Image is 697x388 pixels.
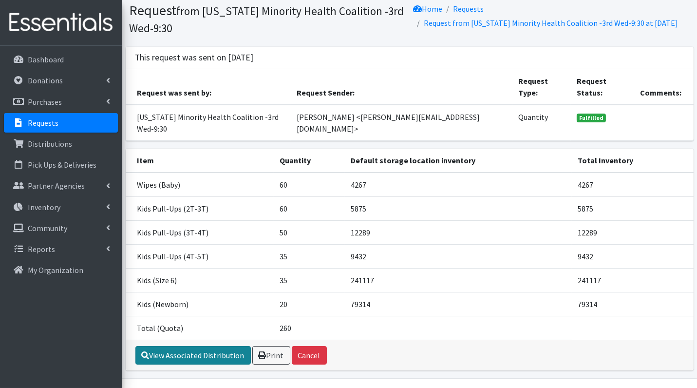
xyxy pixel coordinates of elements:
[274,197,345,221] td: 60
[28,97,62,107] p: Purchases
[291,69,512,105] th: Request Sender:
[424,18,678,28] a: Request from [US_STATE] Minority Health Coalition -3rd Wed-9:30 at [DATE]
[28,265,83,275] p: My Organization
[126,292,274,316] td: Kids (Newborn)
[274,316,345,340] td: 260
[274,245,345,269] td: 35
[28,202,60,212] p: Inventory
[345,149,572,173] th: Default storage location inventory
[4,71,118,90] a: Donations
[28,118,58,128] p: Requests
[577,114,606,122] span: Fulfilled
[130,4,404,35] small: from [US_STATE] Minority Health Coalition -3rd Wed-9:30
[4,260,118,280] a: My Organization
[512,69,571,105] th: Request Type:
[345,197,572,221] td: 5875
[413,4,442,14] a: Home
[126,69,291,105] th: Request was sent by:
[4,176,118,195] a: Partner Agencies
[28,139,72,149] p: Distributions
[292,346,327,365] button: Cancel
[4,113,118,133] a: Requests
[453,4,484,14] a: Requests
[274,221,345,245] td: 50
[126,245,274,269] td: Kids Pull-Ups (4T-5T)
[274,292,345,316] td: 20
[634,69,693,105] th: Comments:
[4,155,118,175] a: Pick Ups & Deliveries
[28,181,85,191] p: Partner Agencies
[4,197,118,217] a: Inventory
[28,55,64,64] p: Dashboard
[28,244,55,254] p: Reports
[135,53,254,63] h3: This request was sent on [DATE]
[126,105,291,141] td: [US_STATE] Minority Health Coalition -3rd Wed-9:30
[126,149,274,173] th: Item
[4,6,118,39] img: HumanEssentials
[28,223,67,233] p: Community
[571,69,634,105] th: Request Status:
[572,221,694,245] td: 12289
[291,105,512,141] td: [PERSON_NAME] <[PERSON_NAME][EMAIL_ADDRESS][DOMAIN_NAME]>
[135,346,251,365] a: View Associated Distribution
[572,245,694,269] td: 9432
[572,269,694,292] td: 241117
[4,134,118,154] a: Distributions
[512,105,571,141] td: Quantity
[4,218,118,238] a: Community
[572,149,694,173] th: Total Inventory
[4,50,118,69] a: Dashboard
[126,221,274,245] td: Kids Pull-Ups (3T-4T)
[126,316,274,340] td: Total (Quota)
[4,92,118,112] a: Purchases
[345,245,572,269] td: 9432
[126,173,274,197] td: Wipes (Baby)
[274,269,345,292] td: 35
[572,292,694,316] td: 79314
[572,173,694,197] td: 4267
[345,269,572,292] td: 241117
[130,2,406,36] h1: Request
[252,346,290,365] a: Print
[345,292,572,316] td: 79314
[345,221,572,245] td: 12289
[274,173,345,197] td: 60
[4,239,118,259] a: Reports
[28,160,96,170] p: Pick Ups & Deliveries
[345,173,572,197] td: 4267
[28,76,63,85] p: Donations
[274,149,345,173] th: Quantity
[126,269,274,292] td: Kids (Size 6)
[572,197,694,221] td: 5875
[126,197,274,221] td: Kids Pull-Ups (2T-3T)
